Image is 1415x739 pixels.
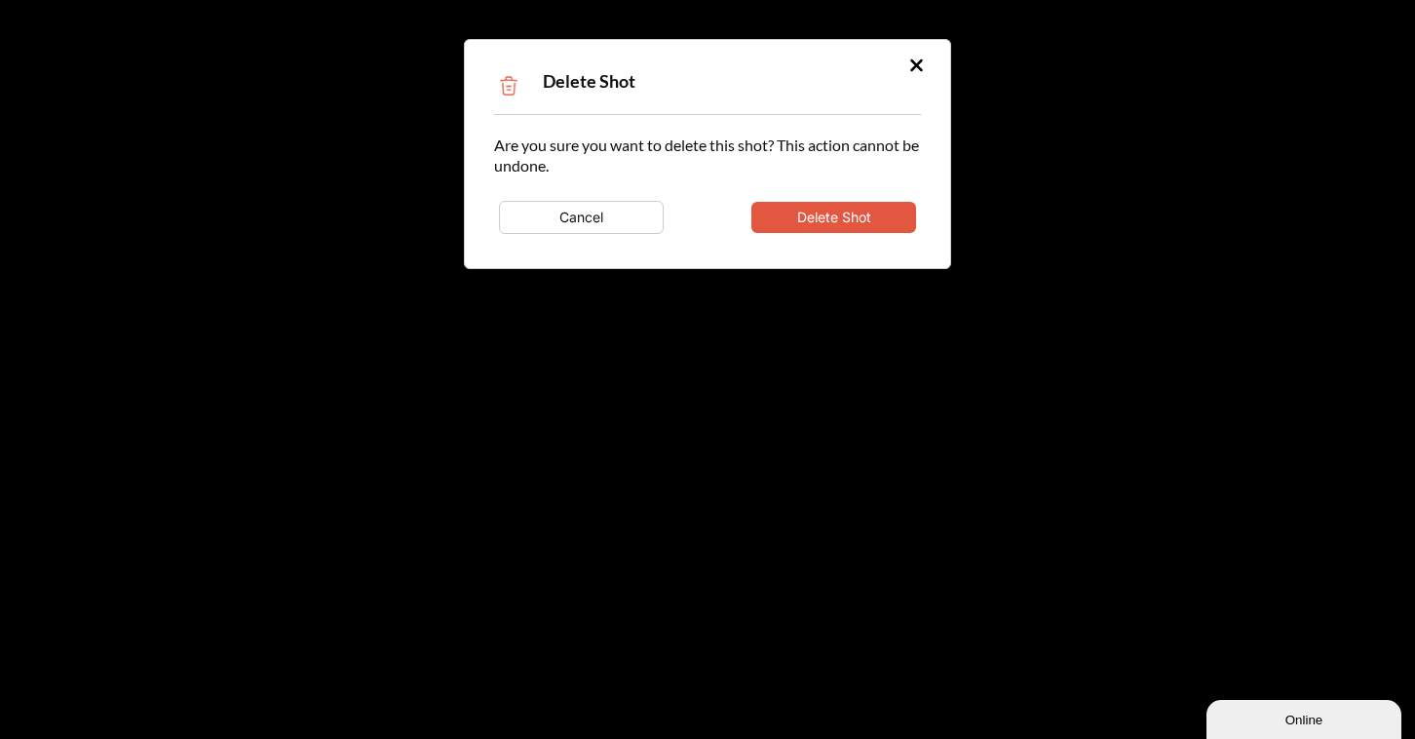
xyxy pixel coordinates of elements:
span: Delete Shot [543,70,635,92]
button: Cancel [499,201,664,234]
div: Are you sure you want to delete this shot? This action cannot be undone. [494,135,921,239]
button: Delete Shot [751,202,916,233]
iframe: chat widget [1206,696,1405,739]
img: Trash Icon [494,71,523,100]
